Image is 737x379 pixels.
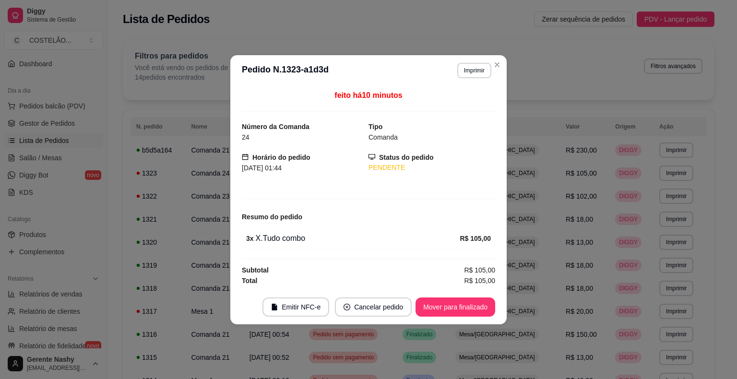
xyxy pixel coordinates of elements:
button: close-circleCancelar pedido [335,297,412,317]
span: 24 [242,133,250,141]
span: R$ 105,00 [464,265,495,275]
strong: Tipo [368,123,382,130]
strong: 3 x [246,235,254,242]
span: close-circle [344,304,350,310]
strong: Status do pedido [379,154,434,161]
strong: Número da Comanda [242,123,309,130]
button: Mover para finalizado [416,297,495,317]
span: calendar [242,154,249,160]
div: PENDENTE [368,163,495,173]
strong: R$ 105,00 [460,235,491,242]
strong: Resumo do pedido [242,213,302,221]
button: Imprimir [457,63,491,78]
strong: Total [242,277,257,284]
span: file [271,304,278,310]
button: fileEmitir NFC-e [262,297,329,317]
span: feito há 10 minutos [334,91,402,99]
button: Close [489,57,505,72]
strong: Subtotal [242,266,269,274]
strong: Horário do pedido [252,154,310,161]
h3: Pedido N. 1323-a1d3d [242,63,329,78]
div: X.Tudo combo [246,233,460,244]
span: [DATE] 01:44 [242,164,282,172]
span: R$ 105,00 [464,275,495,286]
span: Comanda [368,133,398,141]
span: desktop [368,154,375,160]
